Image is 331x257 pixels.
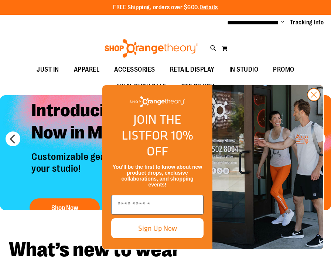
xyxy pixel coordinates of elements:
[37,61,59,78] span: JUST IN
[30,198,100,217] button: Shop Now
[130,96,185,107] img: Shop Orangetheory
[290,18,324,27] a: Tracking Info
[103,39,199,58] img: Shop Orangetheory
[281,19,284,26] button: Account menu
[29,61,66,78] a: JUST IN
[111,195,204,215] input: Enter email
[95,78,331,257] div: FLYOUT Form
[229,61,259,78] span: IN STUDIO
[170,61,215,78] span: RETAIL DISPLAY
[113,3,218,12] p: FREE Shipping, orders over $600.
[199,4,218,11] a: Details
[273,61,294,78] span: PROMO
[163,61,222,78] a: RETAIL DISPLAY
[222,61,266,78] a: IN STUDIO
[111,218,204,238] button: Sign Up Now
[74,61,100,78] span: APPAREL
[114,61,155,78] span: ACCESSORIES
[113,164,202,188] span: You’ll be the first to know about new product drops, exclusive collaborations, and shopping events!
[307,88,321,102] button: Close dialog
[212,85,323,249] img: Shop Orangtheory
[122,110,181,144] span: JOIN THE LIST
[107,61,163,78] a: ACCESSORIES
[66,61,107,78] a: APPAREL
[145,126,193,160] span: FOR 10% OFF
[266,61,302,78] a: PROMO
[6,131,20,146] button: prev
